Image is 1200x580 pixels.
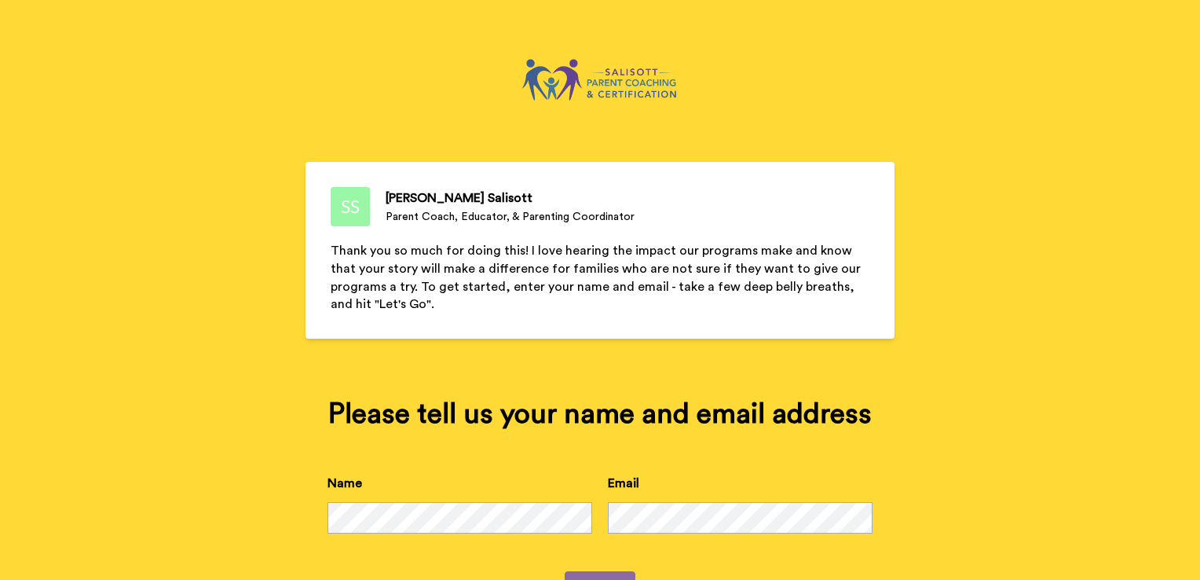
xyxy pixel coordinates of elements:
img: Parent Coach, Educator, & Parenting Coordinator [331,187,370,226]
div: [PERSON_NAME] Salisott [386,189,635,207]
div: Please tell us your name and email address [327,398,873,430]
img: https://cdn.bonjoro.com/media/7d31acca-1653-4873-8a7a-53bd672eab8b/ed76954d-a73b-4d7d-b80e-390111... [514,50,686,112]
div: Parent Coach, Educator, & Parenting Coordinator [386,209,635,225]
label: Email [608,474,639,493]
span: Thank you so much for doing this! I love hearing the impact our programs make and know that your ... [331,244,864,311]
label: Name [327,474,362,493]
